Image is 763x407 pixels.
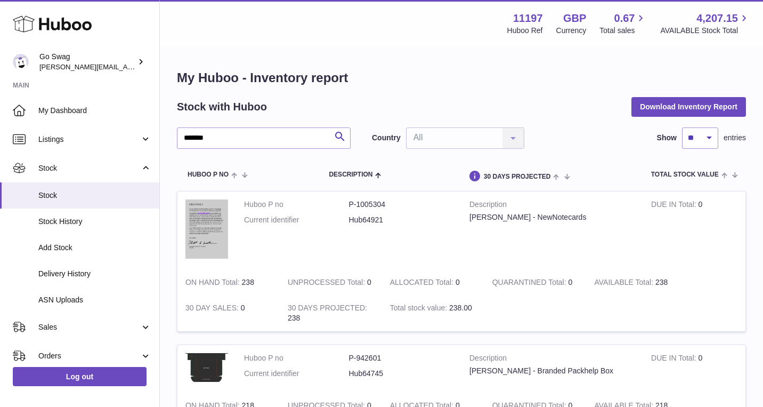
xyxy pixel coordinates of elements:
[595,278,655,289] strong: AVAILABLE Total
[177,100,267,114] h2: Stock with Huboo
[469,212,635,222] div: [PERSON_NAME] - NewNotecards
[651,354,698,365] strong: DUE IN Total
[660,11,750,36] a: 4,207.15 AVAILABLE Stock Total
[38,351,140,361] span: Orders
[185,278,242,289] strong: ON HAND Total
[349,199,454,210] dd: P-1005304
[643,191,745,269] td: 0
[38,217,151,227] span: Stock History
[38,295,151,305] span: ASN Uploads
[188,171,229,178] span: Huboo P no
[660,26,750,36] span: AVAILABLE Stock Total
[390,278,456,289] strong: ALLOCATED Total
[38,322,140,332] span: Sales
[382,269,484,296] td: 0
[280,269,382,296] td: 0
[631,97,746,116] button: Download Inventory Report
[513,11,543,26] strong: 11197
[288,304,367,315] strong: 30 DAYS PROJECTED
[449,304,472,312] span: 238.00
[13,54,29,70] img: leigh@goswag.com
[244,199,349,210] dt: Huboo P no
[280,295,382,331] td: 238
[563,11,586,26] strong: GBP
[469,199,635,212] strong: Description
[349,353,454,363] dd: P-942601
[372,133,401,143] label: Country
[390,304,449,315] strong: Total stock value
[244,369,349,379] dt: Current identifier
[469,366,635,376] div: [PERSON_NAME] - Branded Packhelp Box
[38,269,151,279] span: Delivery History
[39,62,214,71] span: [PERSON_NAME][EMAIL_ADDRESS][DOMAIN_NAME]
[329,171,372,178] span: Description
[556,26,587,36] div: Currency
[244,353,349,363] dt: Huboo P no
[177,295,280,331] td: 0
[244,215,349,225] dt: Current identifier
[38,190,151,201] span: Stock
[657,133,677,143] label: Show
[651,200,698,211] strong: DUE IN Total
[484,173,551,180] span: 30 DAYS PROJECTED
[696,11,738,26] span: 4,207.15
[288,278,367,289] strong: UNPROCESSED Total
[177,69,746,86] h1: My Huboo - Inventory report
[643,345,745,393] td: 0
[185,199,228,259] img: product image
[614,11,635,26] span: 0.67
[349,369,454,379] dd: Hub64745
[177,269,280,296] td: 238
[569,278,573,286] span: 0
[492,278,569,289] strong: QUARANTINED Total
[38,134,140,145] span: Listings
[469,353,635,366] strong: Description
[38,163,140,173] span: Stock
[38,243,151,253] span: Add Stock
[13,367,147,386] a: Log out
[507,26,543,36] div: Huboo Ref
[599,11,647,36] a: 0.67 Total sales
[185,304,241,315] strong: 30 DAY SALES
[185,353,228,382] img: product image
[599,26,647,36] span: Total sales
[724,133,746,143] span: entries
[651,171,719,178] span: Total stock value
[349,215,454,225] dd: Hub64921
[587,269,689,296] td: 238
[38,106,151,116] span: My Dashboard
[39,52,135,72] div: Go Swag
